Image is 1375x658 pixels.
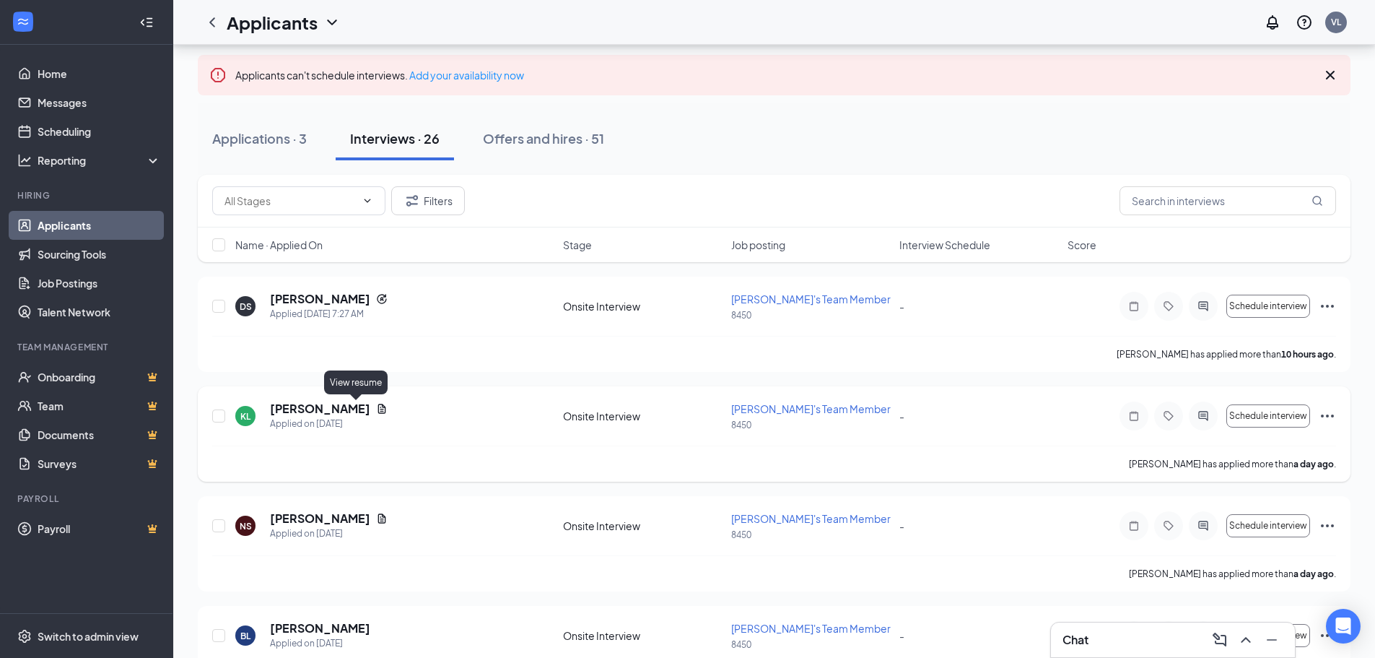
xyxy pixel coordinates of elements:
[1319,517,1336,534] svg: Ellipses
[1311,195,1323,207] svg: MagnifyingGlass
[731,512,891,525] span: [PERSON_NAME]'s Team Member
[1319,627,1336,644] svg: Ellipses
[38,363,161,391] a: OnboardingCrown
[563,409,723,423] div: Onsite Interview
[17,493,158,505] div: Payroll
[563,238,592,252] span: Stage
[1211,631,1228,649] svg: ComposeMessage
[409,69,524,82] a: Add your availability now
[899,519,904,532] span: -
[17,341,158,353] div: Team Management
[270,527,388,541] div: Applied on [DATE]
[240,300,252,313] div: DS
[731,419,891,431] p: 8450
[38,240,161,269] a: Sourcing Tools
[1125,300,1143,312] svg: Note
[1062,632,1088,648] h3: Chat
[1263,631,1280,649] svg: Minimize
[1068,238,1096,252] span: Score
[38,269,161,298] a: Job Postings
[270,417,388,431] div: Applied on [DATE]
[563,519,723,533] div: Onsite Interview
[1229,301,1307,311] span: Schedule interview
[1129,458,1336,470] p: [PERSON_NAME] has applied more than .
[1125,410,1143,422] svg: Note
[1326,609,1361,644] div: Open Intercom Messenger
[38,153,162,168] div: Reporting
[350,129,440,147] div: Interviews · 26
[270,511,370,527] h5: [PERSON_NAME]
[731,238,785,252] span: Job posting
[324,371,388,394] div: View resume
[1260,628,1283,651] button: Minimize
[1237,631,1254,649] svg: ChevronUp
[17,629,32,644] svg: Settings
[1117,348,1336,360] p: [PERSON_NAME] has applied more than .
[323,14,341,31] svg: ChevronDown
[731,529,891,541] p: 8450
[1226,295,1310,318] button: Schedule interview
[376,293,388,305] svg: Reapply
[1293,459,1334,469] b: a day ago
[17,189,158,202] div: Hiring
[1226,404,1310,428] button: Schedule interview
[240,630,250,642] div: BL
[403,192,421,209] svg: Filter
[376,513,388,524] svg: Document
[38,88,161,117] a: Messages
[204,14,221,31] svg: ChevronLeft
[212,129,307,147] div: Applications · 3
[224,193,356,209] input: All Stages
[38,298,161,326] a: Talent Network
[899,300,904,313] span: -
[899,410,904,423] span: -
[1226,514,1310,537] button: Schedule interview
[1195,300,1212,312] svg: ActiveChat
[1125,520,1143,532] svg: Note
[240,410,250,423] div: KL
[899,238,990,252] span: Interview Schedule
[731,402,891,415] span: [PERSON_NAME]'s Team Member
[1160,410,1177,422] svg: Tag
[731,293,891,306] span: [PERSON_NAME]'s Team Member
[38,211,161,240] a: Applicants
[270,401,370,417] h5: [PERSON_NAME]
[1234,628,1257,651] button: ChevronUp
[235,69,524,82] span: Applicants can't schedule interviews.
[139,15,154,30] svg: Collapse
[270,307,388,321] div: Applied [DATE] 7:27 AM
[1322,66,1339,84] svg: Cross
[1229,411,1307,421] span: Schedule interview
[376,403,388,415] svg: Document
[240,520,252,532] div: NS
[209,66,227,84] svg: Error
[1195,520,1212,532] svg: ActiveChat
[1281,349,1334,360] b: 10 hours ago
[270,291,370,307] h5: [PERSON_NAME]
[1208,628,1231,651] button: ComposeMessage
[38,59,161,88] a: Home
[1319,407,1336,425] svg: Ellipses
[731,622,891,635] span: [PERSON_NAME]'s Team Member
[1195,410,1212,422] svg: ActiveChat
[1293,568,1334,579] b: a day ago
[16,14,30,29] svg: WorkstreamLogo
[731,309,891,321] p: 8450
[731,638,891,651] p: 8450
[38,514,161,543] a: PayrollCrown
[1296,14,1313,31] svg: QuestionInfo
[1160,520,1177,532] svg: Tag
[270,636,370,651] div: Applied on [DATE]
[38,629,139,644] div: Switch to admin view
[38,420,161,449] a: DocumentsCrown
[1229,521,1307,531] span: Schedule interview
[1119,186,1336,215] input: Search in interviews
[227,10,318,35] h1: Applicants
[270,620,370,636] h5: [PERSON_NAME]
[38,449,161,478] a: SurveysCrown
[1331,16,1341,28] div: VL
[362,195,373,207] svg: ChevronDown
[483,129,604,147] div: Offers and hires · 51
[1319,298,1336,315] svg: Ellipses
